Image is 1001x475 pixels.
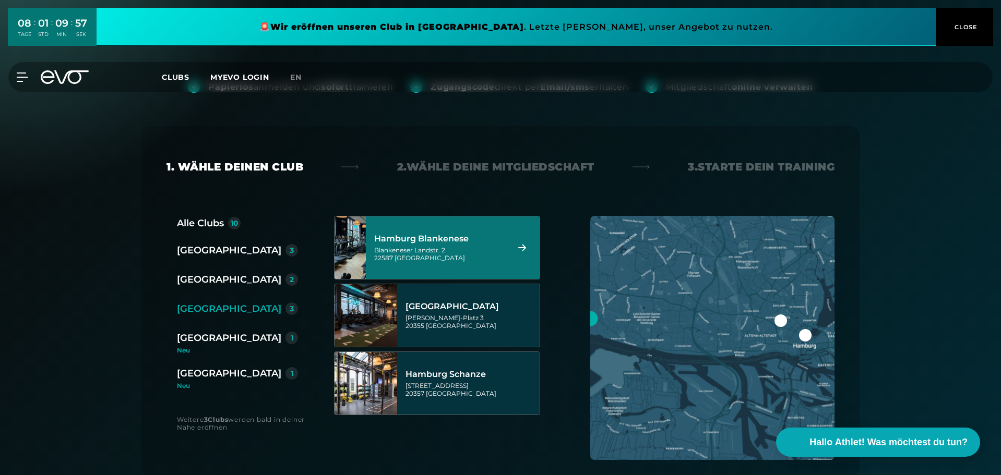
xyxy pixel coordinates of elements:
div: Weitere werden bald in deiner Nähe eröffnen [177,416,313,431]
img: Hamburg Stadthausbrücke [335,284,397,347]
span: Hallo Athlet! Was möchtest du tun? [809,435,968,449]
img: map [590,216,835,460]
div: 09 [55,16,68,31]
div: 01 [38,16,49,31]
strong: 3 [204,416,208,423]
div: [GEOGRAPHIC_DATA] [406,301,537,312]
div: Blankeneser Landstr. 2 22587 [GEOGRAPHIC_DATA] [374,246,505,262]
img: Hamburg Blankenese [319,216,382,279]
a: MYEVO LOGIN [210,72,269,82]
div: : [34,17,35,44]
div: 3 [290,305,294,312]
div: : [51,17,53,44]
div: 57 [75,16,87,31]
button: Hallo Athlet! Was möchtest du tun? [776,428,980,457]
div: [GEOGRAPHIC_DATA] [177,301,281,316]
div: Hamburg Schanze [406,369,537,380]
div: 2. Wähle deine Mitgliedschaft [397,160,594,174]
div: STD [38,31,49,38]
div: 3 [290,247,294,254]
div: 08 [18,16,31,31]
button: CLOSE [936,8,993,46]
div: TAGE [18,31,31,38]
div: [GEOGRAPHIC_DATA] [177,243,281,258]
div: Neu [177,383,298,389]
div: : [71,17,73,44]
div: [GEOGRAPHIC_DATA] [177,331,281,345]
div: 1. Wähle deinen Club [166,160,303,174]
a: en [290,71,314,83]
div: 1 [291,334,293,342]
strong: Clubs [208,416,228,423]
div: [STREET_ADDRESS] 20357 [GEOGRAPHIC_DATA] [406,382,537,397]
img: Hamburg Schanze [335,352,397,415]
div: 2 [290,276,294,283]
div: 10 [231,220,239,227]
div: Neu [177,347,306,354]
div: MIN [55,31,68,38]
a: Clubs [162,72,210,82]
div: Hamburg Blankenese [374,234,505,244]
span: Clubs [162,72,189,82]
div: 3. Starte dein Training [688,160,835,174]
div: [GEOGRAPHIC_DATA] [177,366,281,381]
div: 1 [291,370,293,377]
span: en [290,72,302,82]
div: [PERSON_NAME]-Platz 3 20355 [GEOGRAPHIC_DATA] [406,314,537,330]
div: SEK [75,31,87,38]
span: CLOSE [952,22,978,32]
div: Alle Clubs [177,216,224,230]
div: [GEOGRAPHIC_DATA] [177,272,281,287]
